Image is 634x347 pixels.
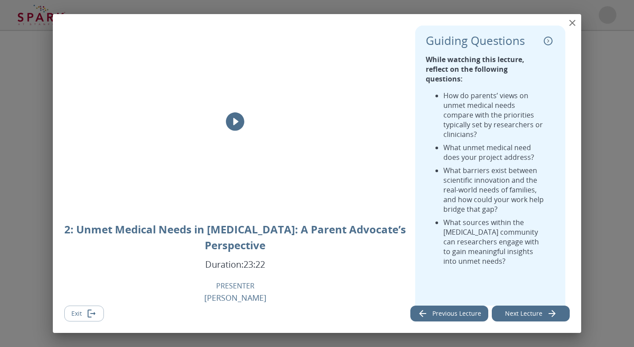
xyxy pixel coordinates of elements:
p: 2: Unmet Medical Needs in [MEDICAL_DATA]: A Parent Advocate’s Perspective [64,221,406,253]
li: What barriers exist between scientific innovation and the real-world needs of families, and how c... [443,166,546,214]
p: Duration: 23:22 [205,258,265,270]
li: What unmet medical need does your project address? [443,143,546,162]
li: How do parents’ views on unmet medical needs compare with the priorities typically set by researc... [443,91,546,139]
button: Next lecture [492,306,570,322]
button: play [222,108,248,135]
button: Previous lecture [410,306,488,322]
p: PRESENTER [216,281,254,291]
button: close [564,14,581,32]
p: [PERSON_NAME] [204,292,266,304]
p: Guiding Questions [426,34,525,48]
li: What sources within the [MEDICAL_DATA] community can researchers engage with to gain meaningful i... [443,218,546,266]
div: Image Cover [64,26,406,218]
strong: While watching this lecture, reflect on the following questions: [426,55,524,84]
button: Exit [64,306,104,322]
button: collapse [542,34,555,48]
